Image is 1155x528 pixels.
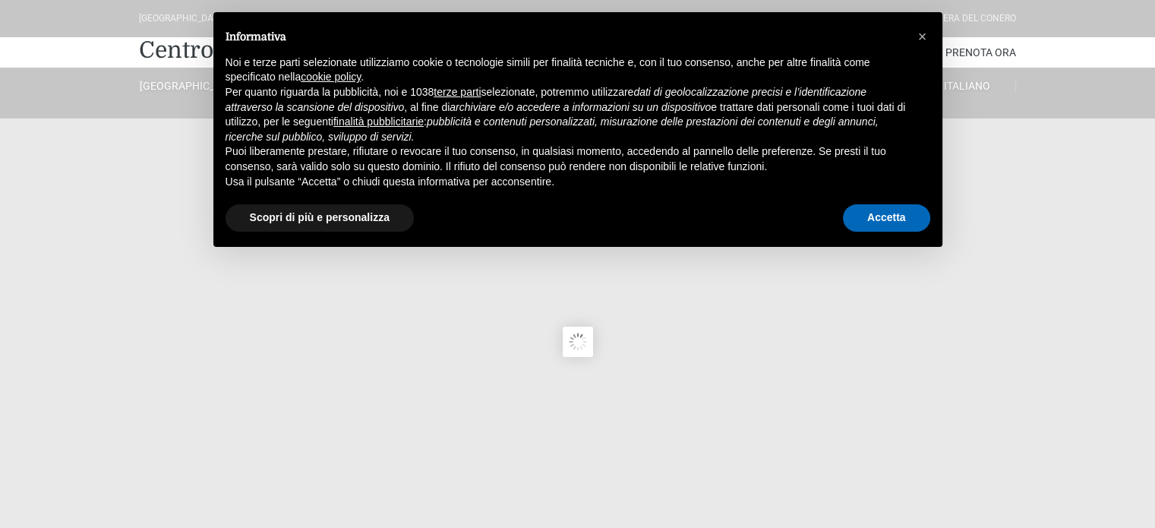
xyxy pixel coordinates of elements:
p: Usa il pulsante “Accetta” o chiudi questa informativa per acconsentire. [226,175,906,190]
a: Prenota Ora [945,37,1016,68]
h2: Informativa [226,30,906,43]
a: Italiano [919,79,1016,93]
button: Chiudi questa informativa [910,24,935,49]
div: [GEOGRAPHIC_DATA] [139,11,226,26]
a: cookie policy [301,71,361,83]
span: Italiano [944,80,990,92]
em: pubblicità e contenuti personalizzati, misurazione delle prestazioni dei contenuti e degli annunc... [226,115,879,143]
button: terze parti [434,85,481,100]
p: Noi e terze parti selezionate utilizziamo cookie o tecnologie simili per finalità tecniche e, con... [226,55,906,85]
em: dati di geolocalizzazione precisi e l’identificazione attraverso la scansione del dispositivo [226,86,866,113]
a: Centro Vacanze De Angelis [139,35,432,65]
em: archiviare e/o accedere a informazioni su un dispositivo [450,101,711,113]
button: Accetta [843,204,930,232]
button: finalità pubblicitarie [333,115,424,130]
a: [GEOGRAPHIC_DATA] [139,79,236,93]
span: × [918,28,927,45]
p: Puoi liberamente prestare, rifiutare o revocare il tuo consenso, in qualsiasi momento, accedendo ... [226,144,906,174]
button: Scopri di più e personalizza [226,204,414,232]
p: Per quanto riguarda la pubblicità, noi e 1038 selezionate, potremmo utilizzare , al fine di e tra... [226,85,906,144]
div: Riviera Del Conero [927,11,1016,26]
